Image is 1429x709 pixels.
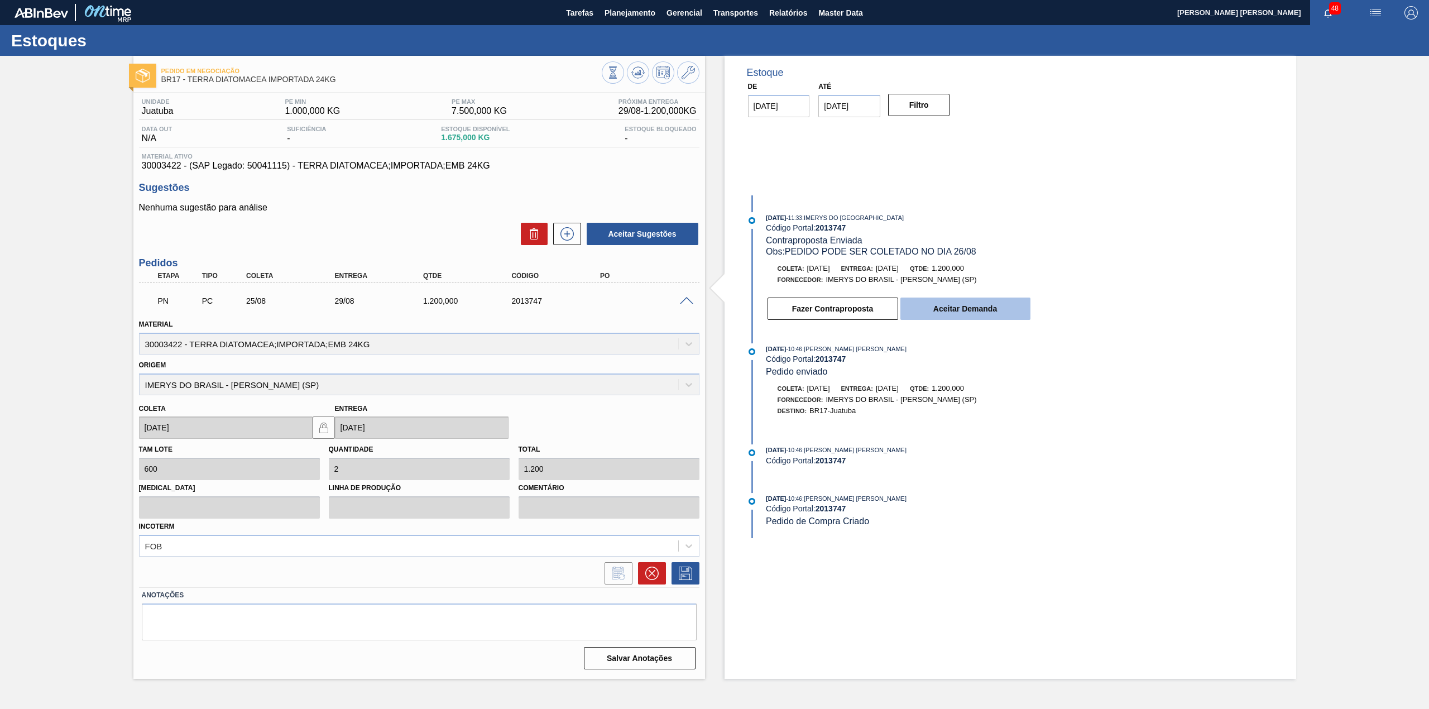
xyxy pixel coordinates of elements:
span: Coleta: [778,265,804,272]
span: : [PERSON_NAME] [PERSON_NAME] [802,447,907,453]
strong: 2013747 [816,354,846,363]
label: Quantidade [329,445,373,453]
div: - [622,126,699,143]
button: Ir ao Master Data / Geral [677,61,699,84]
span: Contraproposta Enviada [766,236,862,245]
span: Entrega: [841,265,873,272]
div: Excluir Sugestões [515,223,548,245]
div: 1.200,000 [420,296,521,305]
div: Qtde [420,272,521,280]
span: [DATE] [766,447,786,453]
span: 1.200,000 [932,264,964,272]
input: dd/mm/yyyy [335,416,509,439]
span: Material ativo [142,153,697,160]
div: Pedido em Negociação [155,289,203,313]
span: Estoque Disponível [441,126,510,132]
span: Estoque Bloqueado [625,126,696,132]
span: Pedido enviado [766,367,827,376]
button: Filtro [888,94,950,116]
span: [DATE] [807,384,830,392]
div: Código [509,272,610,280]
h3: Sugestões [139,182,699,194]
div: FOB [145,541,162,550]
label: De [748,83,757,90]
h3: Pedidos [139,257,699,269]
span: Planejamento [605,6,655,20]
div: Aceitar Sugestões [581,222,699,246]
div: Estoque [747,67,784,79]
span: Pedido de Compra Criado [766,516,869,526]
div: Etapa [155,272,203,280]
span: Gerencial [666,6,702,20]
label: Até [818,83,831,90]
span: Suficiência [287,126,326,132]
div: PO [597,272,698,280]
button: Salvar Anotações [584,647,696,669]
img: Ícone [136,69,150,83]
span: [DATE] [807,264,830,272]
div: Salvar Pedido [666,562,699,585]
span: 7.500,000 KG [452,106,507,116]
div: - [284,126,329,143]
label: Incoterm [139,523,175,530]
img: atual [749,217,755,224]
span: Pedido em Negociação [161,68,602,74]
strong: 2013747 [816,456,846,465]
img: userActions [1369,6,1382,20]
span: Relatórios [769,6,807,20]
span: 30003422 - (SAP Legado: 50041115) - TERRA DIATOMACEA;IMPORTADA;EMB 24KG [142,161,697,171]
span: Juatuba [142,106,174,116]
strong: 2013747 [816,223,846,232]
span: BR17 - TERRA DIATOMACEA IMPORTADA 24KG [161,75,602,84]
span: [DATE] [766,495,786,502]
span: 1.200,000 [932,384,964,392]
span: Fornecedor: [778,396,823,403]
p: Nenhuma sugestão para análise [139,203,699,213]
label: Anotações [142,587,697,603]
div: Pedido de Compra [199,296,247,305]
span: : [PERSON_NAME] [PERSON_NAME] [802,495,907,502]
label: Material [139,320,173,328]
span: 29/08 - 1.200,000 KG [618,106,697,116]
span: Transportes [713,6,758,20]
div: Tipo [199,272,247,280]
button: Programar Estoque [652,61,674,84]
img: Logout [1404,6,1418,20]
span: Entrega: [841,385,873,392]
input: dd/mm/yyyy [139,416,313,439]
label: [MEDICAL_DATA] [139,480,320,496]
button: Atualizar Gráfico [627,61,649,84]
span: [DATE] [876,384,899,392]
h1: Estoques [11,34,209,47]
span: [DATE] [876,264,899,272]
span: Data out [142,126,172,132]
div: 25/08/2025 [243,296,344,305]
span: Fornecedor: [778,276,823,283]
div: Código Portal: [766,504,1031,513]
div: Código Portal: [766,456,1031,465]
label: Origem [139,361,166,369]
span: - 10:46 [787,447,802,453]
label: Tam lote [139,445,172,453]
div: Cancelar pedido [632,562,666,585]
span: IMERYS DO BRASIL - [PERSON_NAME] (SP) [826,395,976,404]
div: N/A [139,126,175,143]
span: 1.675,000 KG [441,133,510,142]
span: Destino: [778,408,807,414]
img: TNhmsLtSVTkK8tSr43FrP2fwEKptu5GPRR3wAAAABJRU5ErkJggg== [15,8,68,18]
span: Coleta: [778,385,804,392]
span: Master Data [818,6,862,20]
strong: 2013747 [816,504,846,513]
div: Coleta [243,272,344,280]
img: atual [749,449,755,456]
span: - 10:46 [787,496,802,502]
span: Qtde: [910,385,929,392]
span: PE MAX [452,98,507,105]
button: Aceitar Sugestões [587,223,698,245]
span: : [PERSON_NAME] [PERSON_NAME] [802,346,907,352]
div: Entrega [332,272,433,280]
span: [DATE] [766,214,786,221]
span: 1.000,000 KG [285,106,340,116]
div: 29/08/2025 [332,296,433,305]
span: Obs: PEDIDO PODE SER COLETADO NO DIA 26/08 [766,247,976,256]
